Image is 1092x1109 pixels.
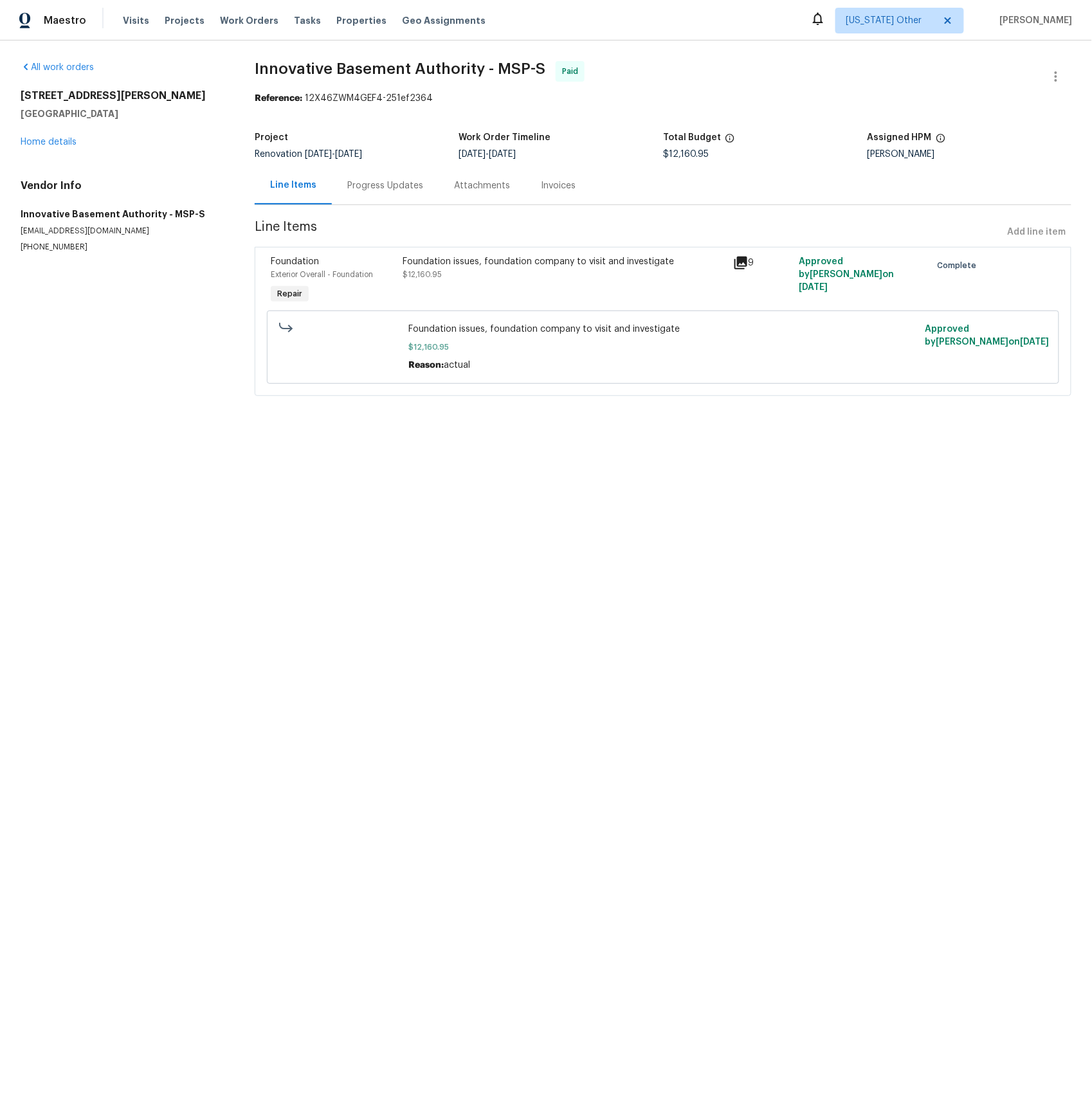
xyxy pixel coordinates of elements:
[21,226,224,237] p: [EMAIL_ADDRESS][DOMAIN_NAME]
[936,133,946,150] span: The hpm assigned to this work order.
[402,14,486,27] span: Geo Assignments
[925,325,1050,347] span: Approved by [PERSON_NAME] on
[799,257,894,292] span: Approved by [PERSON_NAME] on
[305,150,332,159] span: [DATE]
[255,150,362,159] span: Renovation
[403,255,725,268] div: Foundation issues, foundation company to visit and investigate
[270,179,316,192] div: Line Items
[305,150,362,159] span: -
[255,221,1003,244] span: Line Items
[347,179,423,192] div: Progress Updates
[408,341,918,354] span: $12,160.95
[21,208,224,221] h5: Innovative Basement Authority - MSP-S
[459,150,486,159] span: [DATE]
[21,107,224,120] h5: [GEOGRAPHIC_DATA]
[44,14,86,27] span: Maestro
[459,133,551,142] h5: Work Order Timeline
[663,150,709,159] span: $12,160.95
[165,14,205,27] span: Projects
[1021,338,1050,347] span: [DATE]
[271,271,373,278] span: Exterior Overall - Foundation
[21,63,94,72] a: All work orders
[733,255,792,271] div: 9
[444,361,470,370] span: actual
[21,179,224,192] h4: Vendor Info
[868,133,932,142] h5: Assigned HPM
[21,89,224,102] h2: [STREET_ADDRESS][PERSON_NAME]
[725,133,735,150] span: The total cost of line items that have been proposed by Opendoor. This sum includes line items th...
[21,242,224,253] p: [PHONE_NUMBER]
[220,14,278,27] span: Work Orders
[995,14,1073,27] span: [PERSON_NAME]
[663,133,721,142] h5: Total Budget
[255,94,302,103] b: Reference:
[21,138,77,147] a: Home details
[408,323,918,336] span: Foundation issues, foundation company to visit and investigate
[271,257,319,266] span: Foundation
[403,271,442,278] span: $12,160.95
[255,61,545,77] span: Innovative Basement Authority - MSP-S
[336,14,387,27] span: Properties
[123,14,149,27] span: Visits
[459,150,516,159] span: -
[846,14,934,27] span: [US_STATE] Other
[272,287,307,300] span: Repair
[489,150,516,159] span: [DATE]
[938,259,982,272] span: Complete
[408,361,444,370] span: Reason:
[335,150,362,159] span: [DATE]
[541,179,576,192] div: Invoices
[454,179,510,192] div: Attachments
[255,92,1071,105] div: 12X46ZWM4GEF4-251ef2364
[868,150,1072,159] div: [PERSON_NAME]
[562,65,583,78] span: Paid
[294,16,321,25] span: Tasks
[799,283,828,292] span: [DATE]
[255,133,288,142] h5: Project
